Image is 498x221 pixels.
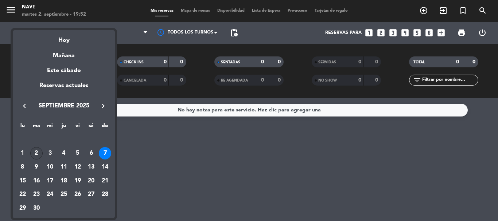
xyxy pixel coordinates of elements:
[99,189,111,201] div: 28
[16,160,30,174] td: 8 de septiembre de 2025
[99,147,111,159] div: 7
[99,102,108,110] i: keyboard_arrow_right
[16,201,30,215] td: 29 de septiembre de 2025
[71,174,85,188] td: 19 de septiembre de 2025
[16,174,30,188] td: 15 de septiembre de 2025
[57,174,71,188] td: 18 de septiembre de 2025
[16,161,29,173] div: 8
[85,147,98,161] td: 6 de septiembre de 2025
[16,202,29,214] div: 29
[43,160,57,174] td: 10 de septiembre de 2025
[30,160,43,174] td: 9 de septiembre de 2025
[43,122,57,133] th: miércoles
[16,147,30,161] td: 1 de septiembre de 2025
[57,122,71,133] th: jueves
[85,189,97,201] div: 27
[43,174,57,188] td: 17 de septiembre de 2025
[71,147,85,161] td: 5 de septiembre de 2025
[30,188,43,202] td: 23 de septiembre de 2025
[44,189,56,201] div: 24
[30,175,43,187] div: 16
[85,122,98,133] th: sábado
[16,188,30,202] td: 22 de septiembre de 2025
[57,188,71,202] td: 25 de septiembre de 2025
[71,189,84,201] div: 26
[30,201,43,215] td: 30 de septiembre de 2025
[71,122,85,133] th: viernes
[30,189,43,201] div: 23
[58,147,70,159] div: 4
[85,160,98,174] td: 13 de septiembre de 2025
[16,189,29,201] div: 22
[43,188,57,202] td: 24 de septiembre de 2025
[16,147,29,159] div: 1
[99,175,111,187] div: 21
[58,161,70,173] div: 11
[44,175,56,187] div: 17
[30,147,43,159] div: 2
[57,160,71,174] td: 11 de septiembre de 2025
[71,160,85,174] td: 12 de septiembre de 2025
[85,161,97,173] div: 13
[57,147,71,161] td: 4 de septiembre de 2025
[99,161,111,173] div: 14
[30,122,43,133] th: martes
[30,161,43,173] div: 9
[85,174,98,188] td: 20 de septiembre de 2025
[71,188,85,202] td: 26 de septiembre de 2025
[43,147,57,161] td: 3 de septiembre de 2025
[58,189,70,201] div: 25
[31,101,97,111] span: septiembre 2025
[85,175,97,187] div: 20
[44,147,56,159] div: 3
[13,81,115,96] div: Reservas actuales
[18,101,31,111] button: keyboard_arrow_left
[44,161,56,173] div: 10
[98,160,112,174] td: 14 de septiembre de 2025
[85,147,97,159] div: 6
[16,175,29,187] div: 15
[98,174,112,188] td: 21 de septiembre de 2025
[13,60,115,81] div: Este sábado
[30,174,43,188] td: 16 de septiembre de 2025
[71,147,84,159] div: 5
[98,188,112,202] td: 28 de septiembre de 2025
[13,30,115,45] div: Hoy
[16,133,112,147] td: SEP.
[97,101,110,111] button: keyboard_arrow_right
[85,188,98,202] td: 27 de septiembre de 2025
[30,202,43,214] div: 30
[58,175,70,187] div: 18
[71,161,84,173] div: 12
[98,147,112,161] td: 7 de septiembre de 2025
[16,122,30,133] th: lunes
[71,175,84,187] div: 19
[20,102,29,110] i: keyboard_arrow_left
[13,46,115,60] div: Mañana
[30,147,43,161] td: 2 de septiembre de 2025
[98,122,112,133] th: domingo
